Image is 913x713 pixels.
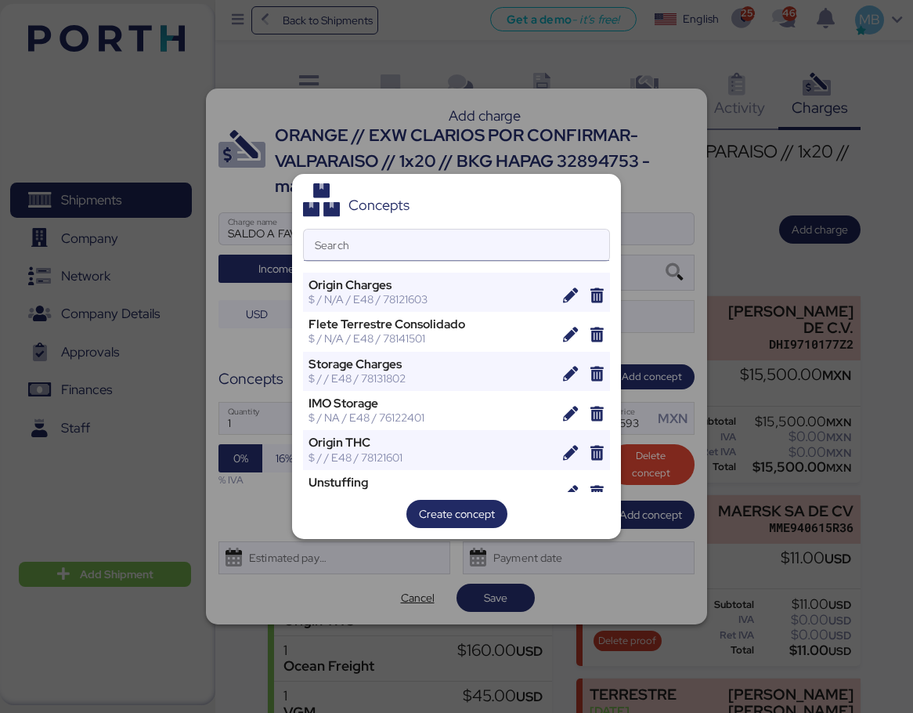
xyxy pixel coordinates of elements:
[304,230,609,261] input: Search
[309,331,552,346] div: $ / N/A / E48 / 78141501
[309,292,552,306] div: $ / N/A / E48 / 78121603
[309,357,552,371] div: Storage Charges
[309,411,552,425] div: $ / NA / E48 / 76122401
[309,476,552,490] div: Unstuffing
[309,490,552,504] div: $ / T/CBM / E48 / 78131802
[406,500,507,528] button: Create concept
[309,396,552,411] div: IMO Storage
[309,371,552,385] div: $ / / E48 / 78131802
[309,451,552,465] div: $ / / E48 / 78121601
[309,436,552,450] div: Origin THC
[348,198,410,212] div: Concepts
[309,278,552,292] div: Origin Charges
[419,505,495,523] span: Create concept
[309,317,552,331] div: Flete Terrestre Consolidado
